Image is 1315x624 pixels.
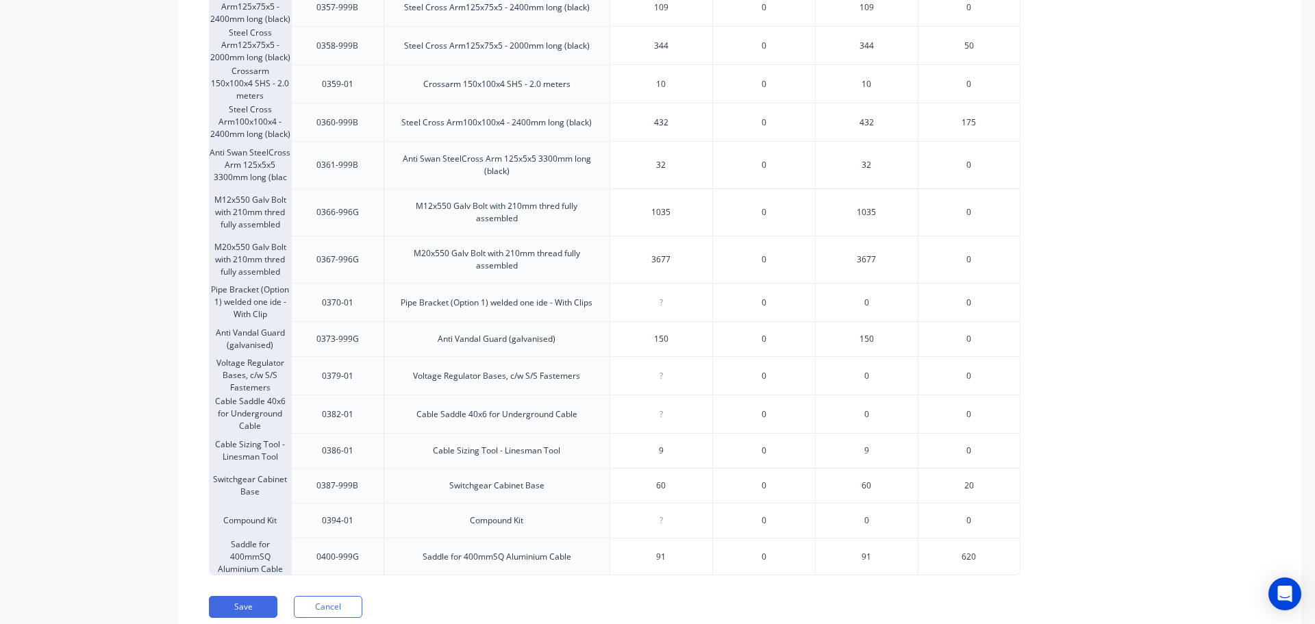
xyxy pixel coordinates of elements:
[322,78,353,90] div: 0359-01
[395,200,599,225] div: M12x550 Galv Bolt with 210mm thred fully assembled
[209,596,277,618] button: Save
[316,159,358,171] div: 0361-999B
[610,195,712,229] div: 1035
[423,551,571,563] div: Saddle for 400mmSQ Aluminium Cable
[209,141,291,188] div: Anti Swan SteelCross Arm 125x5x5 3300mm long (blac
[762,206,766,219] span: 0
[209,395,291,433] div: Cable Saddle 40x6 for Underground Cable
[815,538,918,575] div: 91
[209,321,291,356] div: Anti Vandal Guard (galvanised)
[413,370,580,382] div: Voltage Regulator Bases, c/w S/S Fastemers
[416,408,577,421] div: Cable Saddle 40x6 for Underground Cable
[209,503,291,538] div: Compound Kit
[966,333,971,345] span: 0
[762,514,766,527] span: 0
[815,468,918,503] div: 60
[209,188,291,236] div: M12x550 Galv Bolt with 210mm thred fully assembled
[610,105,712,140] div: 432
[610,29,712,63] div: 344
[962,116,976,129] span: 175
[316,1,358,14] div: 0357-999B
[294,596,362,618] button: Cancel
[815,356,918,395] div: 0
[322,370,353,382] div: 0379-01
[966,1,971,14] span: 0
[964,40,974,52] span: 50
[316,40,358,52] div: 0358-999B
[404,1,590,14] div: Steel Cross Arm125x75x5 - 2400mm long (black)
[966,206,971,219] span: 0
[423,78,571,90] div: Crossarm 150x100x4 SHS - 2.0 meters
[610,148,712,182] div: 32
[209,433,291,468] div: Cable Sizing Tool - Linesman Tool
[815,283,918,321] div: 0
[610,322,712,356] div: 150
[762,116,766,129] span: 0
[966,78,971,90] span: 0
[449,479,544,492] div: Switchgear Cabinet Base
[762,370,766,382] span: 0
[316,206,359,219] div: 0366-996G
[209,538,291,575] div: Saddle for 400mmSQ Aluminium Cable
[610,397,712,432] div: ?
[401,297,592,309] div: Pipe Bracket (Option 1) welded one ide - With Clips
[815,141,918,188] div: 32
[316,333,359,345] div: 0373-999G
[209,236,291,283] div: M20x550 Galv Bolt with 210mm thred fully assembled
[209,64,291,103] div: Crossarm 150x100x4 SHS - 2.0 meters
[762,40,766,52] span: 0
[966,408,971,421] span: 0
[815,26,918,64] div: 344
[209,468,291,503] div: Switchgear Cabinet Base
[610,67,712,101] div: 10
[966,445,971,457] span: 0
[316,116,358,129] div: 0360-999B
[1268,577,1301,610] div: Open Intercom Messenger
[209,26,291,64] div: Steel Cross Arm125x75x5 - 2000mm long (black)
[322,408,353,421] div: 0382-01
[815,433,918,468] div: 9
[762,333,766,345] span: 0
[762,297,766,309] span: 0
[815,321,918,356] div: 150
[209,103,291,141] div: Steel Cross Arm100x100x4 - 2400mm long (black)
[815,188,918,236] div: 1035
[762,479,766,492] span: 0
[610,469,712,503] div: 60
[966,159,971,171] span: 0
[966,514,971,527] span: 0
[966,253,971,266] span: 0
[322,445,353,457] div: 0386-01
[316,551,359,563] div: 0400-999G
[209,283,291,321] div: Pipe Bracket (Option 1) welded one ide - With Clip
[395,153,599,177] div: Anti Swan SteelCross Arm 125x5x5 3300mm long (black)
[815,103,918,141] div: 432
[209,356,291,395] div: Voltage Regulator Bases, c/w S/S Fastemers
[404,40,590,52] div: Steel Cross Arm125x75x5 - 2000mm long (black)
[438,333,555,345] div: Anti Vandal Guard (galvanised)
[815,64,918,103] div: 10
[395,247,599,272] div: M20x550 Galv Bolt with 210mm thread fully assembled
[610,286,712,320] div: ?
[964,479,974,492] span: 20
[610,540,712,574] div: 91
[762,551,766,563] span: 0
[762,408,766,421] span: 0
[815,503,918,538] div: 0
[316,253,359,266] div: 0367-996G
[762,1,766,14] span: 0
[762,445,766,457] span: 0
[966,297,971,309] span: 0
[962,551,976,563] span: 620
[762,78,766,90] span: 0
[610,359,712,393] div: ?
[322,297,353,309] div: 0370-01
[610,434,712,468] div: 9
[966,370,971,382] span: 0
[610,503,712,538] div: ?
[322,514,353,527] div: 0394-01
[762,159,766,171] span: 0
[470,514,523,527] div: Compound Kit
[401,116,592,129] div: Steel Cross Arm100x100x4 - 2400mm long (black)
[815,236,918,283] div: 3677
